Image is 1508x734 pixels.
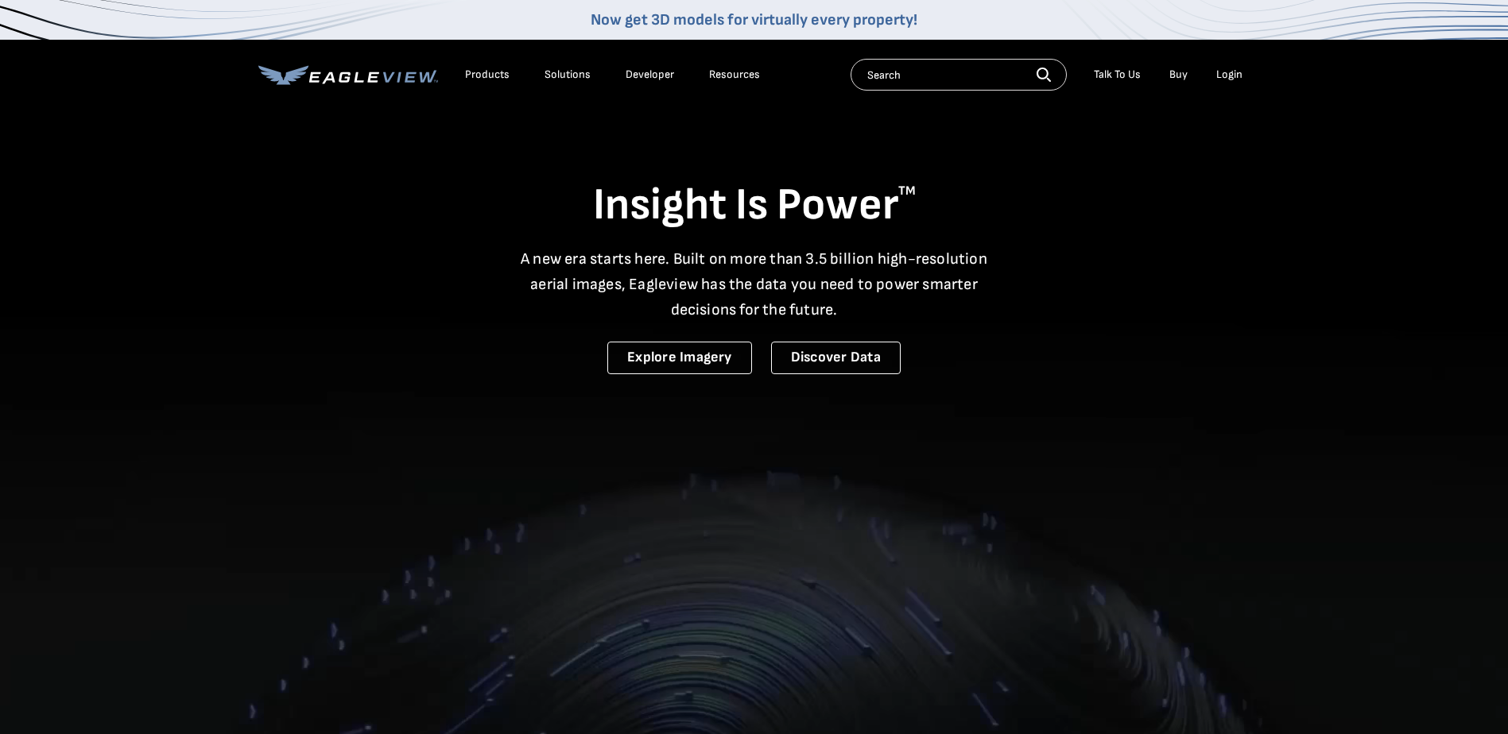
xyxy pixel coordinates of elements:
p: A new era starts here. Built on more than 3.5 billion high-resolution aerial images, Eagleview ha... [511,246,998,323]
div: Products [465,68,510,82]
input: Search [851,59,1067,91]
div: Talk To Us [1094,68,1141,82]
a: Discover Data [771,342,901,374]
div: Login [1216,68,1242,82]
a: Developer [626,68,674,82]
a: Buy [1169,68,1188,82]
a: Explore Imagery [607,342,752,374]
sup: TM [898,183,916,199]
div: Resources [709,68,760,82]
div: Solutions [545,68,591,82]
a: Now get 3D models for virtually every property! [591,10,917,29]
h1: Insight Is Power [258,178,1250,234]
